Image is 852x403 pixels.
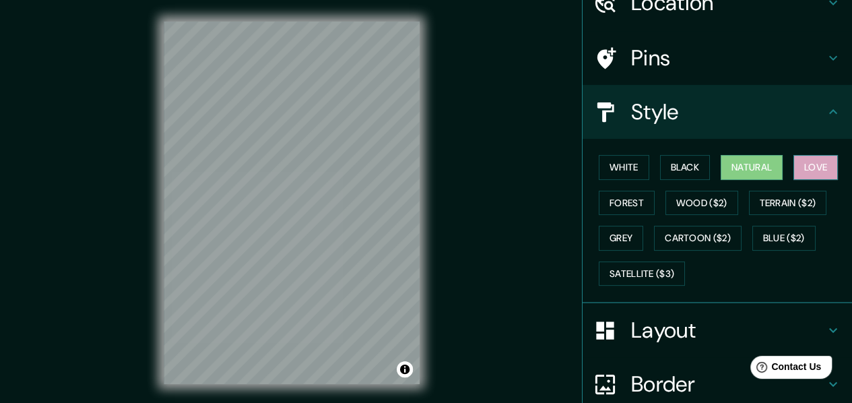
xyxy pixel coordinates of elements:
[164,22,420,384] canvas: Map
[599,261,685,286] button: Satellite ($3)
[599,155,649,180] button: White
[583,303,852,357] div: Layout
[660,155,711,180] button: Black
[793,155,838,180] button: Love
[752,226,816,251] button: Blue ($2)
[631,44,825,71] h4: Pins
[631,371,825,398] h4: Border
[397,361,413,377] button: Toggle attribution
[732,350,837,388] iframe: Help widget launcher
[631,98,825,125] h4: Style
[654,226,742,251] button: Cartoon ($2)
[721,155,783,180] button: Natural
[665,191,738,216] button: Wood ($2)
[583,85,852,139] div: Style
[583,31,852,85] div: Pins
[599,191,655,216] button: Forest
[599,226,643,251] button: Grey
[749,191,827,216] button: Terrain ($2)
[631,317,825,344] h4: Layout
